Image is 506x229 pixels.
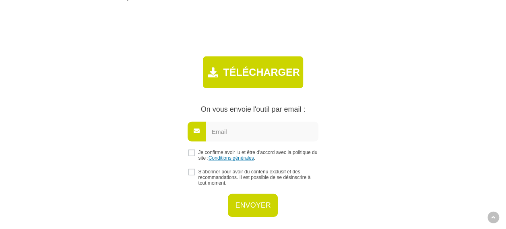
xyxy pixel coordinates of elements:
span: TÉLÉCHARGER [223,67,299,78]
h2: Outils - Définition persona [104,31,402,48]
span: Je confirme avoir lu et être d'accord avec la politique du site : . [198,150,319,161]
a: Conditions générales [209,155,254,161]
input: Email [206,122,318,142]
span: S'abonner pour avoir du contenu exclusif et des recommandations. Il est possible de se désinscrir... [198,169,319,186]
input: ENVOYER [228,194,278,217]
p: On vous envoie l'outil par email : [182,105,323,114]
